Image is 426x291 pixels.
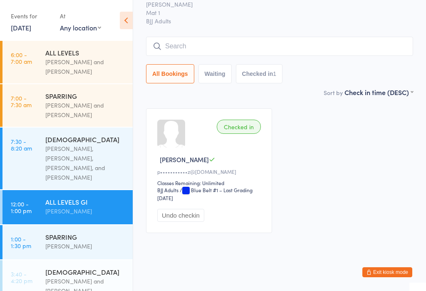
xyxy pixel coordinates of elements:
div: [PERSON_NAME] and [PERSON_NAME] [45,100,126,120]
a: 6:00 -7:00 amALL LEVELS[PERSON_NAME] and [PERSON_NAME] [2,41,133,83]
div: SPARRING [45,91,126,100]
span: BJJ Adults [146,17,413,25]
time: 6:00 - 7:00 am [11,51,32,65]
button: Waiting [198,64,232,83]
div: [PERSON_NAME] and [PERSON_NAME] [45,57,126,76]
div: Events for [11,9,52,23]
button: Checked in1 [236,64,283,83]
label: Sort by [324,88,343,97]
div: BJJ Adults [157,186,178,193]
input: Search [146,37,413,56]
span: Mat 1 [146,8,400,17]
button: Exit kiosk mode [362,267,412,277]
time: 7:00 - 7:30 am [11,95,32,108]
div: p•••••••••••z@[DOMAIN_NAME] [157,168,263,175]
div: ALL LEVELS GI [45,197,126,206]
time: 3:40 - 4:20 pm [11,271,32,284]
div: ALL LEVELS [45,48,126,57]
button: Undo checkin [157,209,204,222]
time: 1:00 - 1:30 pm [11,236,31,249]
div: [PERSON_NAME] [45,241,126,251]
a: [DATE] [11,23,31,32]
a: 12:00 -1:00 pmALL LEVELS GI[PERSON_NAME] [2,190,133,224]
div: [DEMOGRAPHIC_DATA] [45,135,126,144]
a: 7:00 -7:30 amSPARRING[PERSON_NAME] and [PERSON_NAME] [2,84,133,127]
div: 1 [273,70,276,77]
div: Checked in [217,120,261,134]
span: / Blue Belt #1 – Last Grading [DATE] [157,186,253,201]
a: 1:00 -1:30 pmSPARRING[PERSON_NAME] [2,225,133,259]
div: [PERSON_NAME], [PERSON_NAME], [PERSON_NAME], and [PERSON_NAME] [45,144,126,182]
div: Classes Remaining: Unlimited [157,179,263,186]
a: 7:30 -8:20 am[DEMOGRAPHIC_DATA][PERSON_NAME], [PERSON_NAME], [PERSON_NAME], and [PERSON_NAME] [2,128,133,189]
button: All Bookings [146,64,194,83]
div: [PERSON_NAME] [45,206,126,216]
span: [PERSON_NAME] [160,155,209,164]
time: 7:30 - 8:20 am [11,138,32,151]
div: Check in time (DESC) [344,88,413,97]
div: At [60,9,101,23]
time: 12:00 - 1:00 pm [11,201,32,214]
div: Any location [60,23,101,32]
div: SPARRING [45,232,126,241]
div: [DEMOGRAPHIC_DATA] [45,267,126,276]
